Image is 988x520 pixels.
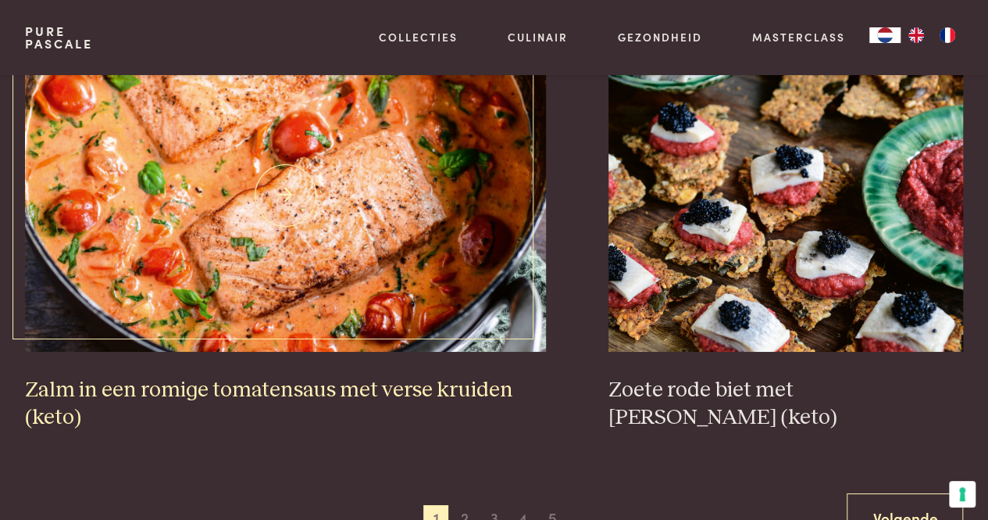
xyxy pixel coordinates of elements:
[508,29,568,45] a: Culinair
[608,377,963,431] h3: Zoete rode biet met [PERSON_NAME] (keto)
[608,39,963,352] img: Zoete rode biet met zure haring (keto)
[901,27,963,43] ul: Language list
[25,25,93,50] a: PurePascale
[618,29,702,45] a: Gezondheid
[25,39,547,431] a: Zalm in een romige tomatensaus met verse kruiden (keto) Zalm in een romige tomatensaus met verse ...
[608,39,963,431] a: Zoete rode biet met zure haring (keto) Zoete rode biet met [PERSON_NAME] (keto)
[25,39,547,352] img: Zalm in een romige tomatensaus met verse kruiden (keto)
[869,27,963,43] aside: Language selected: Nederlands
[932,27,963,43] a: FR
[751,29,844,45] a: Masterclass
[379,29,458,45] a: Collecties
[949,481,976,507] button: Uw voorkeuren voor toestemming voor trackingtechnologieën
[901,27,932,43] a: EN
[869,27,901,43] a: NL
[25,377,547,431] h3: Zalm in een romige tomatensaus met verse kruiden (keto)
[869,27,901,43] div: Language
